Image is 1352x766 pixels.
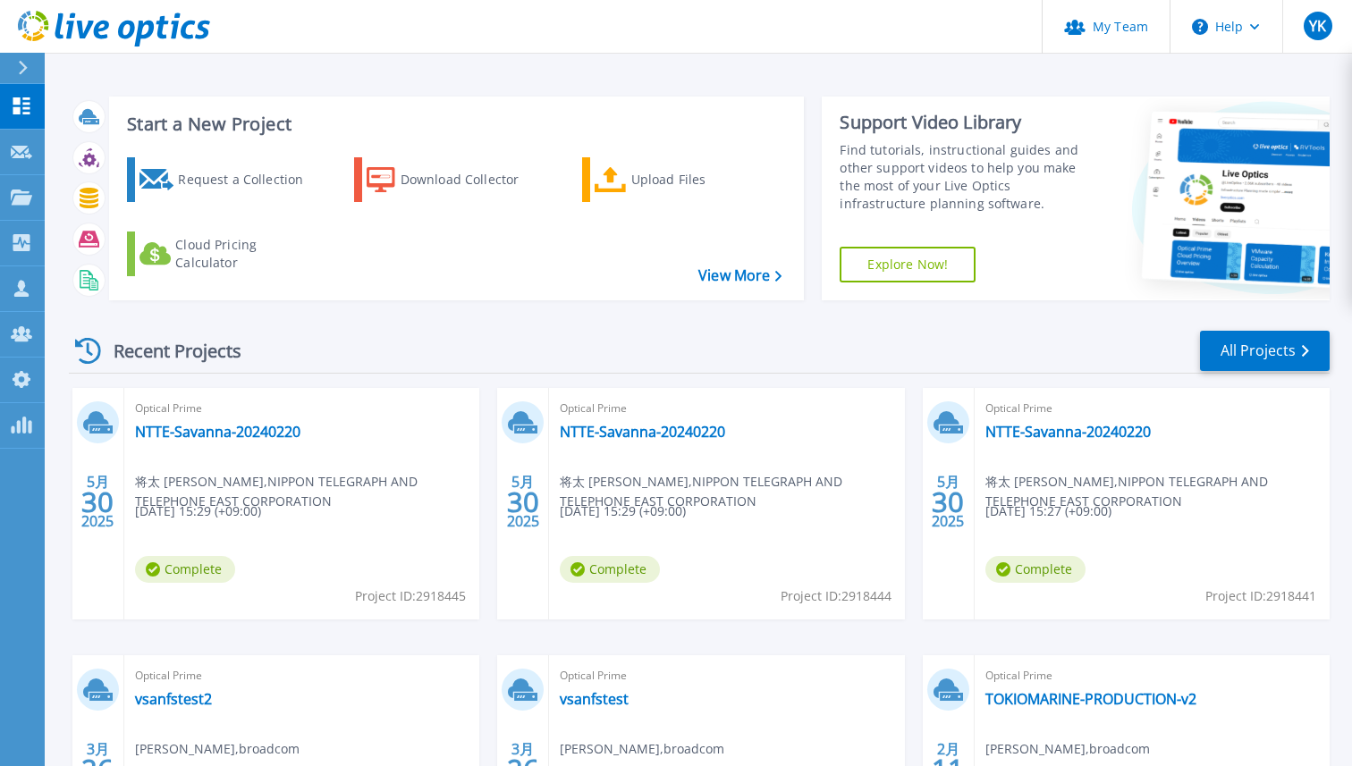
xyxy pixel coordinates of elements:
a: Cloud Pricing Calculator [127,231,326,276]
a: Request a Collection [127,157,326,202]
span: Optical Prime [560,666,893,686]
a: TOKIOMARINE-PRODUCTION-v2 [985,690,1196,708]
span: 30 [507,494,539,509]
span: Project ID: 2918441 [1205,586,1316,606]
span: [PERSON_NAME] , broadcom [985,739,1150,759]
h3: Start a New Project [127,114,782,134]
a: View More [698,267,782,284]
span: Project ID: 2918445 [355,586,466,606]
span: [DATE] 15:29 (+09:00) [560,501,686,521]
span: Complete [135,556,235,583]
span: [DATE] 15:29 (+09:00) [135,501,261,521]
div: 5月 2025 [80,469,114,535]
a: NTTE-Savanna-20240220 [135,423,300,441]
span: Optical Prime [135,666,469,686]
span: Optical Prime [985,399,1319,418]
span: 30 [932,494,964,509]
a: All Projects [1200,331,1330,371]
div: Cloud Pricing Calculator [175,236,318,272]
span: 将太 [PERSON_NAME] , NIPPON TELEGRAPH AND TELEPHONE EAST CORPORATION [135,472,479,511]
span: Complete [985,556,1086,583]
span: Optical Prime [985,666,1319,686]
div: 5月 2025 [931,469,965,535]
a: Upload Files [582,157,782,202]
span: [PERSON_NAME] , broadcom [135,739,300,759]
span: Optical Prime [135,399,469,418]
div: Request a Collection [178,162,321,198]
span: Complete [560,556,660,583]
div: Upload Files [631,162,774,198]
div: 5月 2025 [506,469,540,535]
a: vsanfstest2 [135,690,212,708]
span: 将太 [PERSON_NAME] , NIPPON TELEGRAPH AND TELEPHONE EAST CORPORATION [985,472,1330,511]
span: [PERSON_NAME] , broadcom [560,739,724,759]
a: vsanfstest [560,690,629,708]
span: Project ID: 2918444 [781,586,891,606]
div: Support Video Library [840,111,1094,134]
span: 30 [81,494,114,509]
span: [DATE] 15:27 (+09:00) [985,501,1111,521]
a: NTTE-Savanna-20240220 [985,423,1151,441]
div: Recent Projects [69,329,266,373]
div: Find tutorials, instructional guides and other support videos to help you make the most of your L... [840,141,1094,213]
span: Optical Prime [560,399,893,418]
a: NTTE-Savanna-20240220 [560,423,725,441]
div: Download Collector [401,162,544,198]
span: YK [1309,19,1326,33]
a: Explore Now! [840,247,976,282]
span: 将太 [PERSON_NAME] , NIPPON TELEGRAPH AND TELEPHONE EAST CORPORATION [560,472,904,511]
a: Download Collector [354,157,553,202]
